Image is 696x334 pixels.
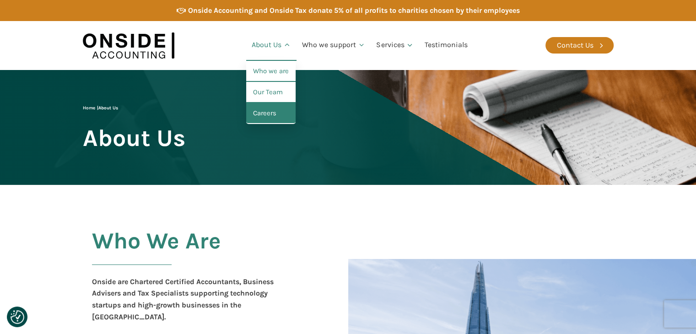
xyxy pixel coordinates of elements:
[246,82,296,103] a: Our Team
[557,39,593,51] div: Contact Us
[83,105,95,111] a: Home
[246,30,297,61] a: About Us
[11,310,24,324] img: Revisit consent button
[297,30,371,61] a: Who we support
[545,37,614,54] a: Contact Us
[98,105,118,111] span: About Us
[371,30,419,61] a: Services
[92,277,274,321] b: Onside are Chartered Certified Accountants, Business Advisers and Tax Specialists supporting tech...
[11,310,24,324] button: Consent Preferences
[188,5,520,16] div: Onside Accounting and Onside Tax donate 5% of all profits to charities chosen by their employees
[92,228,221,276] h2: Who We Are
[83,28,174,63] img: Onside Accounting
[246,61,296,82] a: Who we are
[246,103,296,124] a: Careers
[83,125,185,151] span: About Us
[83,105,118,111] span: |
[419,30,473,61] a: Testimonials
